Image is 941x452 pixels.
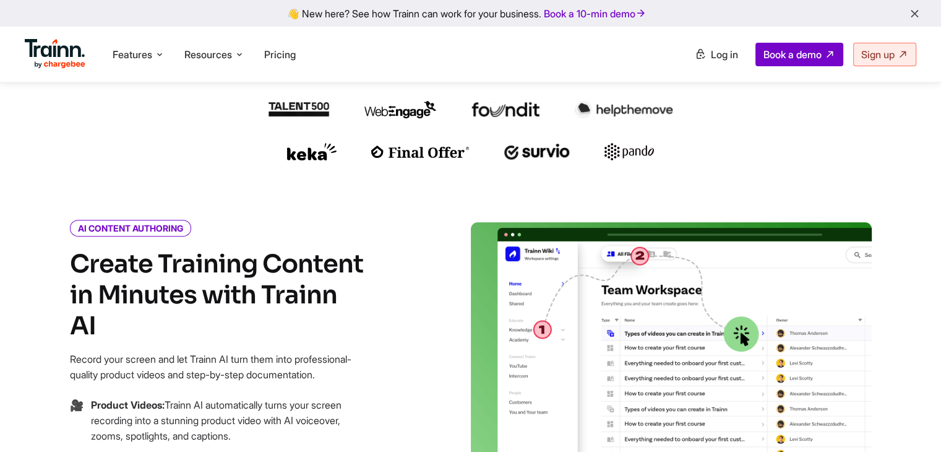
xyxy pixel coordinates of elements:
[70,220,191,237] i: AI CONTENT AUTHORING
[25,39,85,69] img: Trainn Logo
[287,143,337,160] img: keka logo
[91,399,165,411] b: Product Videos:
[7,7,934,19] div: 👋 New here? See how Trainn can work for your business.
[763,48,822,61] span: Book a demo
[755,43,843,66] a: Book a demo
[687,43,745,66] a: Log in
[861,48,895,61] span: Sign up
[264,48,296,61] a: Pricing
[184,48,232,61] span: Resources
[91,398,367,444] p: Trainn AI automatically turns your screen recording into a stunning product video with AI voiceov...
[604,143,654,160] img: pando logo
[268,102,330,117] img: talent500 logo
[70,352,367,383] p: Record your screen and let Trainn AI turn them into professional-quality product videos and step-...
[364,101,436,118] img: webengage logo
[471,102,540,117] img: foundit logo
[113,48,152,61] span: Features
[853,43,916,66] a: Sign up
[575,101,673,118] img: helpthemove logo
[711,48,738,61] span: Log in
[541,5,649,22] a: Book a 10-min demo
[70,249,367,342] h2: Create Training Content in Minutes with Trainn AI
[504,144,570,160] img: survio logo
[371,146,470,158] img: finaloffer logo
[879,393,941,452] iframe: Chat Widget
